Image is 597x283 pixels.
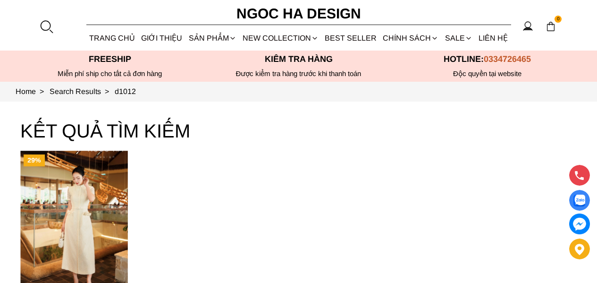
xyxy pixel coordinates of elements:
div: Miễn phí ship cho tất cả đơn hàng [16,69,204,78]
a: SALE [442,26,475,51]
span: 0334726465 [484,54,531,64]
a: GIỚI THIỆU [138,26,185,51]
p: Freeship [16,54,204,64]
a: messenger [569,214,590,234]
a: Ngoc Ha Design [228,2,370,25]
a: LIÊN HỆ [475,26,511,51]
img: img-CART-ICON-ksit0nf1 [546,21,556,32]
span: > [101,87,113,95]
span: > [36,87,48,95]
h6: Độc quyền tại website [393,69,582,78]
a: BEST SELLER [322,26,380,51]
p: Được kiểm tra hàng trước khi thanh toán [204,69,393,78]
div: SẢN PHẨM [185,26,239,51]
div: Chính sách [380,26,442,51]
a: Display image [569,190,590,211]
p: Hotline: [393,54,582,64]
a: Link to Home [16,87,50,95]
h3: KẾT QUẢ TÌM KIẾM [20,116,577,146]
a: NEW COLLECTION [239,26,321,51]
a: Link to d1012 [115,87,136,95]
font: Kiểm tra hàng [265,54,333,64]
a: TRANG CHỦ [86,26,138,51]
span: 0 [555,16,562,23]
img: Display image [573,195,585,206]
a: Link to Search Results [50,87,115,95]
